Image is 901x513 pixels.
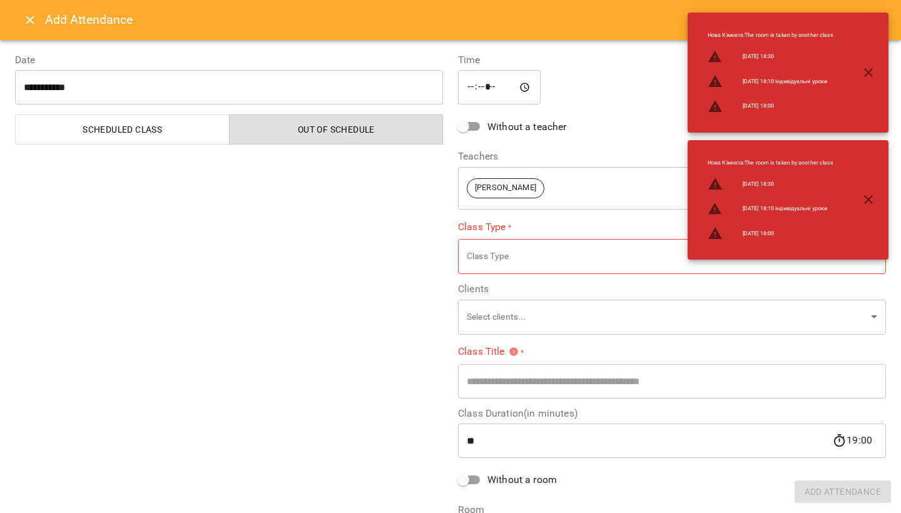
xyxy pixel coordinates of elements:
div: Select clients... [458,299,886,335]
button: Out of Schedule [229,114,444,145]
p: Class Type [467,250,866,263]
li: [DATE] 18:00 [698,94,843,119]
label: Time [458,55,886,65]
span: Without a room [487,472,557,487]
li: [DATE] 18:10 індивідуальні уроки [698,196,843,221]
span: Class Title [458,347,519,357]
label: Class Type [458,220,886,234]
svg: Please specify class title or select clients [509,347,519,357]
li: [DATE] 18:10 індивідуальні уроки [698,69,843,94]
h6: Add Attendance [45,10,886,29]
div: [PERSON_NAME] [458,166,886,210]
button: Scheduled class [15,114,230,145]
label: Teachers [458,151,886,161]
li: [DATE] 18:00 [698,221,843,246]
span: Without a teacher [487,119,567,135]
li: [DATE] 18:30 [698,44,843,69]
label: Clients [458,284,886,294]
li: Нова Кімната : The room is taken by another class [698,154,843,172]
p: Select clients... [467,311,866,323]
label: Date [15,55,443,65]
label: Class Duration(in minutes) [458,409,886,419]
li: [DATE] 18:30 [698,171,843,196]
span: [PERSON_NAME] [467,182,544,194]
span: Scheduled class [23,122,222,137]
button: Close [15,5,45,35]
span: Out of Schedule [237,122,436,137]
li: Нова Кімната : The room is taken by another class [698,26,843,44]
div: Class Type [458,239,886,275]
